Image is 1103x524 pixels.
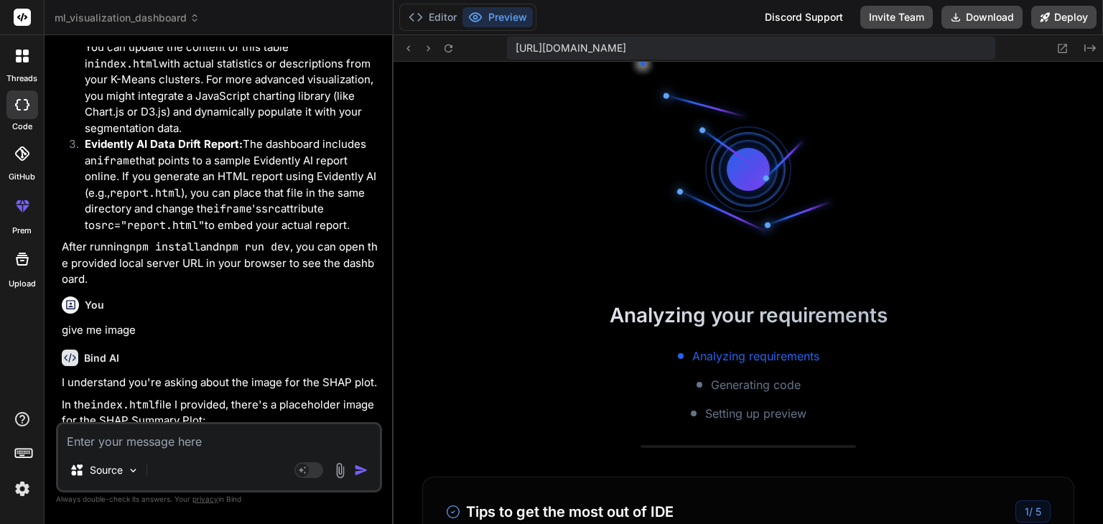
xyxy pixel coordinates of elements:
[110,186,181,200] code: report.html
[394,300,1103,330] h2: Analyzing your requirements
[84,351,119,365] h6: Bind AI
[354,463,368,477] img: icon
[12,225,32,237] label: prem
[446,501,674,523] h3: Tips to get the most out of IDE
[127,464,139,477] img: Pick Models
[705,405,806,422] span: Setting up preview
[1031,6,1097,29] button: Deploy
[12,121,32,133] label: code
[332,462,348,479] img: attachment
[73,136,379,233] li: The dashboard includes an that points to a sample Evidently AI report online. If you generate an ...
[85,298,104,312] h6: You
[261,202,281,216] code: src
[9,278,36,290] label: Upload
[97,154,136,168] code: iframe
[192,495,218,503] span: privacy
[692,347,819,365] span: Analyzing requirements
[941,6,1023,29] button: Download
[516,41,626,55] span: [URL][DOMAIN_NAME]
[94,57,159,71] code: index.html
[73,24,379,137] li: I've provided an example table. You can update the content of this table in with actual statistic...
[62,375,379,391] p: I understand you're asking about the image for the SHAP plot.
[860,6,933,29] button: Invite Team
[756,6,852,29] div: Discord Support
[219,240,290,254] code: npm run dev
[1015,500,1051,523] div: /
[95,218,205,233] code: src="report.html"
[9,171,35,183] label: GitHub
[85,137,243,151] strong: Evidently AI Data Drift Report:
[62,397,379,429] p: In the file I provided, there's a placeholder image for the SHAP Summary Plot:
[62,322,379,339] p: give me image
[62,239,379,288] p: After running and , you can open the provided local server URL in your browser to see the dashboard.
[10,477,34,501] img: settings
[1035,505,1041,518] span: 5
[6,72,37,85] label: threads
[56,492,382,506] p: Always double-check its answers. Your in Bind
[711,376,801,393] span: Generating code
[90,398,155,412] code: index.html
[55,11,200,25] span: ml_visualization_dashboard
[129,240,200,254] code: npm install
[403,7,462,27] button: Editor
[213,202,252,216] code: iframe
[90,463,123,477] p: Source
[462,7,533,27] button: Preview
[1025,505,1029,518] span: 1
